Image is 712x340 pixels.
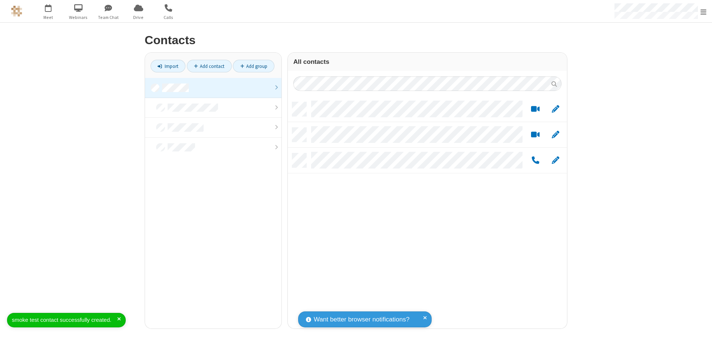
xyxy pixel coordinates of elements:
img: QA Selenium DO NOT DELETE OR CHANGE [11,6,22,17]
a: Import [151,60,185,72]
span: Drive [125,14,152,21]
a: Add group [233,60,274,72]
span: Webinars [65,14,92,21]
button: Edit [548,130,563,140]
span: Calls [155,14,182,21]
button: Edit [548,105,563,114]
h3: All contacts [293,58,561,65]
a: Add contact [187,60,232,72]
button: Start a video meeting [528,130,543,140]
div: smoke test contact successfully created. [12,316,117,324]
div: grid [288,97,567,328]
h2: Contacts [145,34,567,47]
button: Call by phone [528,156,543,165]
span: Meet [34,14,62,21]
button: Edit [548,156,563,165]
span: Want better browser notifications? [314,315,409,324]
span: Team Chat [95,14,122,21]
button: Start a video meeting [528,105,543,114]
